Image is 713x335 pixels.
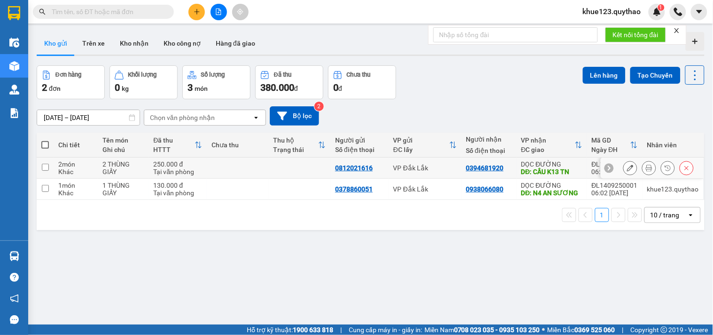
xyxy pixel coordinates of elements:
[466,136,512,143] div: Người nhận
[208,32,263,55] button: Hàng đã giao
[349,325,422,335] span: Cung cấp máy in - giấy in:
[521,146,575,153] div: ĐC giao
[211,4,227,20] button: file-add
[122,85,129,92] span: kg
[9,108,19,118] img: solution-icon
[37,110,140,125] input: Select a date range.
[102,136,144,144] div: Tên món
[674,27,680,34] span: close
[630,67,681,84] button: Tạo Chuyến
[592,146,630,153] div: Ngày ĐH
[658,4,665,11] sup: 1
[691,4,707,20] button: caret-down
[274,136,318,144] div: Thu hộ
[466,164,504,172] div: 0394681920
[42,82,47,93] span: 2
[335,185,373,193] div: 0378860051
[592,182,638,189] div: ĐL1409250001
[115,82,120,93] span: 0
[37,32,75,55] button: Kho gửi
[182,65,251,99] button: Số lượng3món
[212,141,264,149] div: Chưa thu
[270,106,319,126] button: Bộ lọc
[58,189,93,197] div: Khác
[454,326,540,334] strong: 0708 023 035 - 0935 103 250
[521,160,582,168] div: DỌC ĐƯỜNG
[274,146,318,153] div: Trạng thái
[583,67,626,84] button: Lên hàng
[128,72,157,78] div: Khối lượng
[623,161,637,175] div: Sửa đơn hàng
[110,65,178,99] button: Khối lượng0kg
[201,72,225,78] div: Số lượng
[80,9,103,19] span: Nhận:
[252,114,260,121] svg: open
[338,85,342,92] span: đ
[37,65,105,99] button: Đơn hàng2đơn
[548,325,615,335] span: Miền Bắc
[232,4,249,20] button: aim
[542,328,545,332] span: ⚪️
[8,8,74,31] div: VP Đắk Lắk
[153,189,202,197] div: Tại văn phòng
[687,211,695,219] svg: open
[8,9,23,19] span: Gửi:
[575,326,615,334] strong: 0369 525 060
[274,72,291,78] div: Đã thu
[49,85,61,92] span: đơn
[153,168,202,175] div: Tại văn phòng
[650,210,680,220] div: 10 / trang
[393,136,449,144] div: VP gửi
[314,102,324,111] sup: 2
[340,325,342,335] span: |
[605,27,666,42] button: Kết nối tổng đài
[393,185,457,193] div: VP Đắk Lắk
[466,147,512,154] div: Số điện thoại
[156,32,208,55] button: Kho công nợ
[592,160,638,168] div: ĐL1409250002
[80,44,126,77] span: CẦU K13 TN
[58,182,93,189] div: 1 món
[80,8,146,31] div: DỌC ĐƯỜNG
[424,325,540,335] span: Miền Nam
[237,8,243,15] span: aim
[195,85,208,92] span: món
[653,8,661,16] img: icon-new-feature
[150,113,215,122] div: Chọn văn phòng nhận
[10,294,19,303] span: notification
[188,4,205,20] button: plus
[247,325,333,335] span: Hỗ trợ kỹ thuật:
[58,141,93,149] div: Chi tiết
[613,30,658,40] span: Kết nối tổng đài
[521,182,582,189] div: DỌC ĐƯỜNG
[75,32,112,55] button: Trên xe
[153,182,202,189] div: 130.000 đ
[521,189,582,197] div: DĐ: N4 AN SƯƠNG
[517,133,587,158] th: Toggle SortBy
[389,133,462,158] th: Toggle SortBy
[9,251,19,261] img: warehouse-icon
[674,8,682,16] img: phone-icon
[466,185,504,193] div: 0938066080
[39,8,46,15] span: search
[153,146,195,153] div: HTTT
[194,8,200,15] span: plus
[255,65,323,99] button: Đã thu380.000đ
[80,49,94,59] span: DĐ:
[58,168,93,175] div: Khác
[393,164,457,172] div: VP Đắk Lắk
[55,72,81,78] div: Đơn hàng
[153,136,195,144] div: Đã thu
[393,146,449,153] div: ĐC lấy
[335,136,384,144] div: Người gửi
[58,160,93,168] div: 2 món
[102,160,144,175] div: 2 THÙNG GIẤY
[647,141,699,149] div: Nhân viên
[433,27,598,42] input: Nhập số tổng đài
[80,31,146,44] div: 0394681920
[592,136,630,144] div: Mã GD
[592,168,638,175] div: 06:19 [DATE]
[647,185,699,193] div: khue123.quythao
[9,38,19,48] img: warehouse-icon
[335,164,373,172] div: 0812021616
